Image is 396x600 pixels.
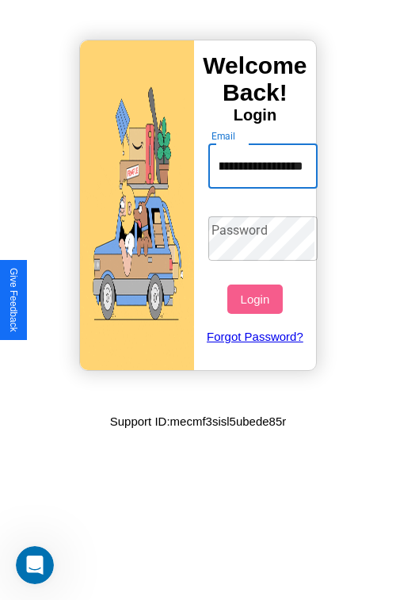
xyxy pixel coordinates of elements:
img: gif [80,40,194,370]
a: Forgot Password? [200,314,310,359]
button: Login [227,285,282,314]
label: Email [211,129,236,143]
h4: Login [194,106,316,124]
iframe: Intercom live chat [16,546,54,584]
p: Support ID: mecmf3sisl5ubede85r [110,411,287,432]
div: Give Feedback [8,268,19,332]
h3: Welcome Back! [194,52,316,106]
